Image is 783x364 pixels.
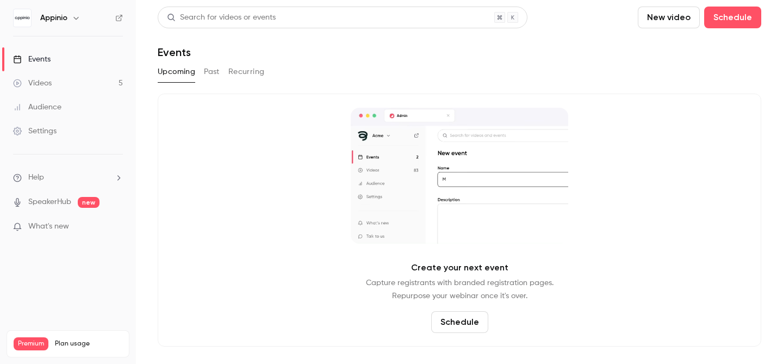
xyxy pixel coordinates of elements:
div: Events [13,54,51,65]
button: Past [204,63,220,81]
li: help-dropdown-opener [13,172,123,183]
img: Appinio [14,9,31,27]
button: Recurring [228,63,265,81]
h1: Events [158,46,191,59]
p: / 300 [102,350,122,360]
h6: Appinio [40,13,67,23]
span: What's new [28,221,69,232]
span: new [78,197,100,208]
span: Help [28,172,44,183]
button: Schedule [431,311,488,333]
button: New video [638,7,700,28]
p: Videos [14,350,34,360]
span: 5 [102,352,105,359]
button: Upcoming [158,63,195,81]
p: Capture registrants with branded registration pages. Repurpose your webinar once it's over. [366,276,554,303]
a: SpeakerHub [28,196,71,208]
div: Settings [13,126,57,137]
div: Videos [13,78,52,89]
span: Plan usage [55,340,122,348]
div: Audience [13,102,61,113]
span: Premium [14,337,48,350]
p: Create your next event [411,261,508,274]
button: Schedule [704,7,761,28]
div: Search for videos or events [167,12,276,23]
